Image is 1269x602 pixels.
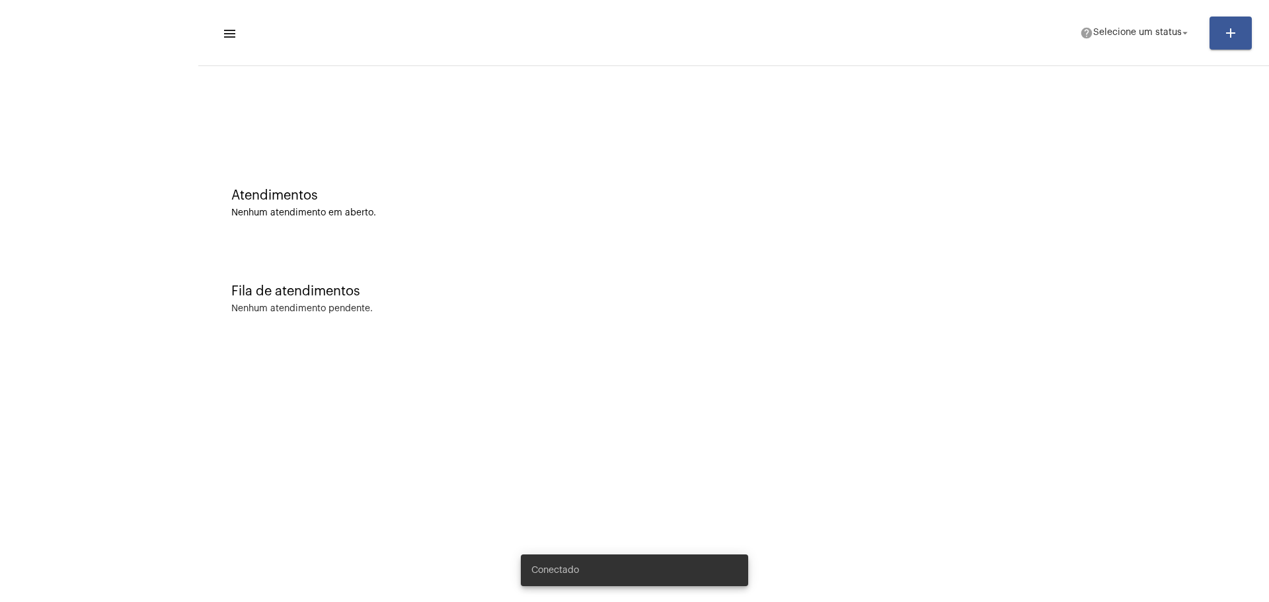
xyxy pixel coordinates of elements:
mat-icon: add [1223,25,1239,41]
div: Fila de atendimentos [231,284,1236,299]
mat-icon: help [1080,26,1093,40]
div: Atendimentos [231,188,1236,203]
div: Nenhum atendimento em aberto. [231,208,1236,218]
span: Selecione um status [1093,28,1182,38]
mat-icon: sidenav icon [222,26,235,42]
span: Conectado [531,564,579,577]
mat-icon: arrow_drop_down [1179,27,1191,39]
div: Nenhum atendimento pendente. [231,304,373,314]
button: Selecione um status [1072,20,1199,46]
